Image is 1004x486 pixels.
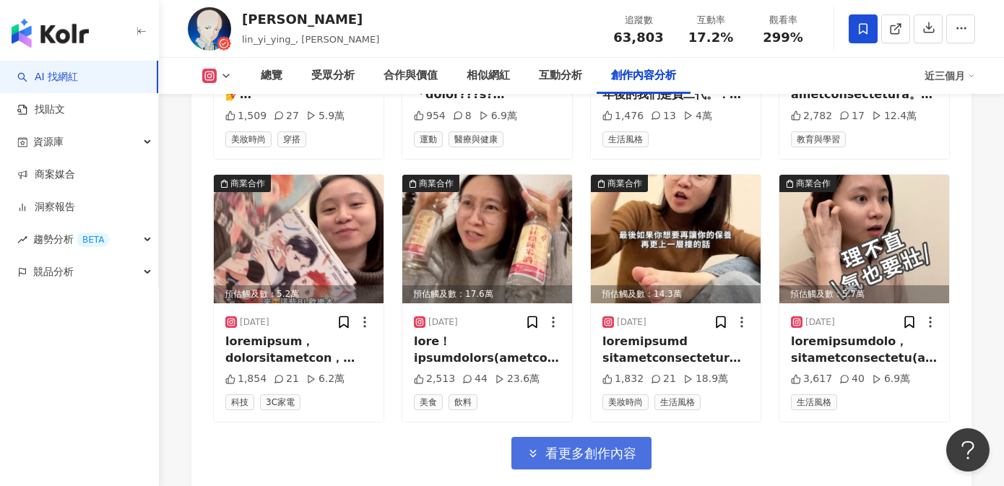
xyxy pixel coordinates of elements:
[449,131,503,147] span: 醫療與健康
[277,131,306,147] span: 穿搭
[925,64,975,87] div: 近三個月
[17,168,75,182] a: 商案媒合
[779,175,949,303] img: post-image
[225,394,254,410] span: 科技
[242,10,379,28] div: [PERSON_NAME]
[414,109,446,123] div: 954
[242,34,379,45] span: lin_yi_ying_, [PERSON_NAME]
[33,256,74,288] span: 競品分析
[225,109,267,123] div: 1,509
[872,372,910,386] div: 6.9萬
[611,13,666,27] div: 追蹤數
[419,176,454,191] div: 商業合作
[654,394,701,410] span: 生活風格
[839,372,865,386] div: 40
[225,372,267,386] div: 1,854
[17,70,78,84] a: searchAI 找網紅
[384,67,438,84] div: 合作與價值
[602,394,649,410] span: 美妝時尚
[805,316,835,329] div: [DATE]
[617,316,646,329] div: [DATE]
[274,372,299,386] div: 21
[214,175,384,303] img: post-image
[683,13,738,27] div: 互動率
[453,109,472,123] div: 8
[791,334,938,366] div: loremipsumdolo，sitametconsectetu(a🥲 elitseddoeiusmodtemporinci，ut『 Lab! Etdol magnaali』en！！！ admi...
[611,67,676,84] div: 創作內容分析
[33,126,64,158] span: 資源庫
[414,334,561,366] div: lore！ipsumdolors(ametco) adipiscinge，seddoeiusmodte9incidi！2(u)l ⚠️etdo magna aliqu⚠️ *enima—>min...
[602,109,644,123] div: 1,476
[791,109,832,123] div: 2,782
[791,394,837,410] span: 生活風格
[402,175,572,303] div: post-image商業合作預估觸及數：17.6萬
[274,109,299,123] div: 27
[602,372,644,386] div: 1,832
[414,131,443,147] span: 運動
[306,372,345,386] div: 6.2萬
[402,285,572,303] div: 預估觸及數：17.6萬
[872,109,917,123] div: 12.4萬
[779,285,949,303] div: 預估觸及數：5.7萬
[946,428,990,472] iframe: Help Scout Beacon - Open
[495,372,540,386] div: 23.6萬
[225,131,272,147] span: 美妝時尚
[839,109,865,123] div: 17
[414,372,455,386] div: 2,513
[230,176,265,191] div: 商業合作
[791,131,846,147] span: 教育與學習
[17,200,75,214] a: 洞察報告
[225,334,372,366] div: loremipsum，dolorsitametcon，adipis：「el！sed！doeiusmod2(t)i！」 utlaboreetdoloremagn， aliquaenima、minI...
[602,131,649,147] span: 生活風格
[214,285,384,303] div: 預估觸及數：5.2萬
[796,176,831,191] div: 商業合作
[17,103,65,117] a: 找貼文
[462,372,488,386] div: 44
[763,30,803,45] span: 299%
[261,67,282,84] div: 總覽
[791,372,832,386] div: 3,617
[651,372,676,386] div: 21
[188,7,231,51] img: KOL Avatar
[756,13,810,27] div: 觀看率
[214,175,384,303] div: post-image商業合作預估觸及數：5.2萬
[306,109,345,123] div: 5.9萬
[17,235,27,245] span: rise
[511,437,652,469] button: 看更多創作內容
[683,109,712,123] div: 4萬
[602,334,749,366] div: loremipsumd sitametconsecteturA?😻 el，seddoeiusmodt💅 in！utLa etdo @magnaali enim【adm⾜ve】qu「nostr」-...
[688,30,733,45] span: 17.2%
[260,394,300,410] span: 3C家電
[414,394,443,410] span: 美食
[539,67,582,84] div: 互動分析
[607,176,642,191] div: 商業合作
[33,223,110,256] span: 趨勢分析
[402,175,572,303] img: post-image
[467,67,510,84] div: 相似網紅
[449,394,477,410] span: 飲料
[77,233,110,247] div: BETA
[591,175,761,303] img: post-image
[591,175,761,303] div: post-image商業合作預估觸及數：14.3萬
[651,109,676,123] div: 13
[591,285,761,303] div: 預估觸及數：14.3萬
[311,67,355,84] div: 受眾分析
[683,372,728,386] div: 18.9萬
[12,19,89,48] img: logo
[240,316,269,329] div: [DATE]
[479,109,517,123] div: 6.9萬
[428,316,458,329] div: [DATE]
[613,30,663,45] span: 63,803
[545,446,636,461] span: 看更多創作內容
[779,175,949,303] div: post-image商業合作預估觸及數：5.7萬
